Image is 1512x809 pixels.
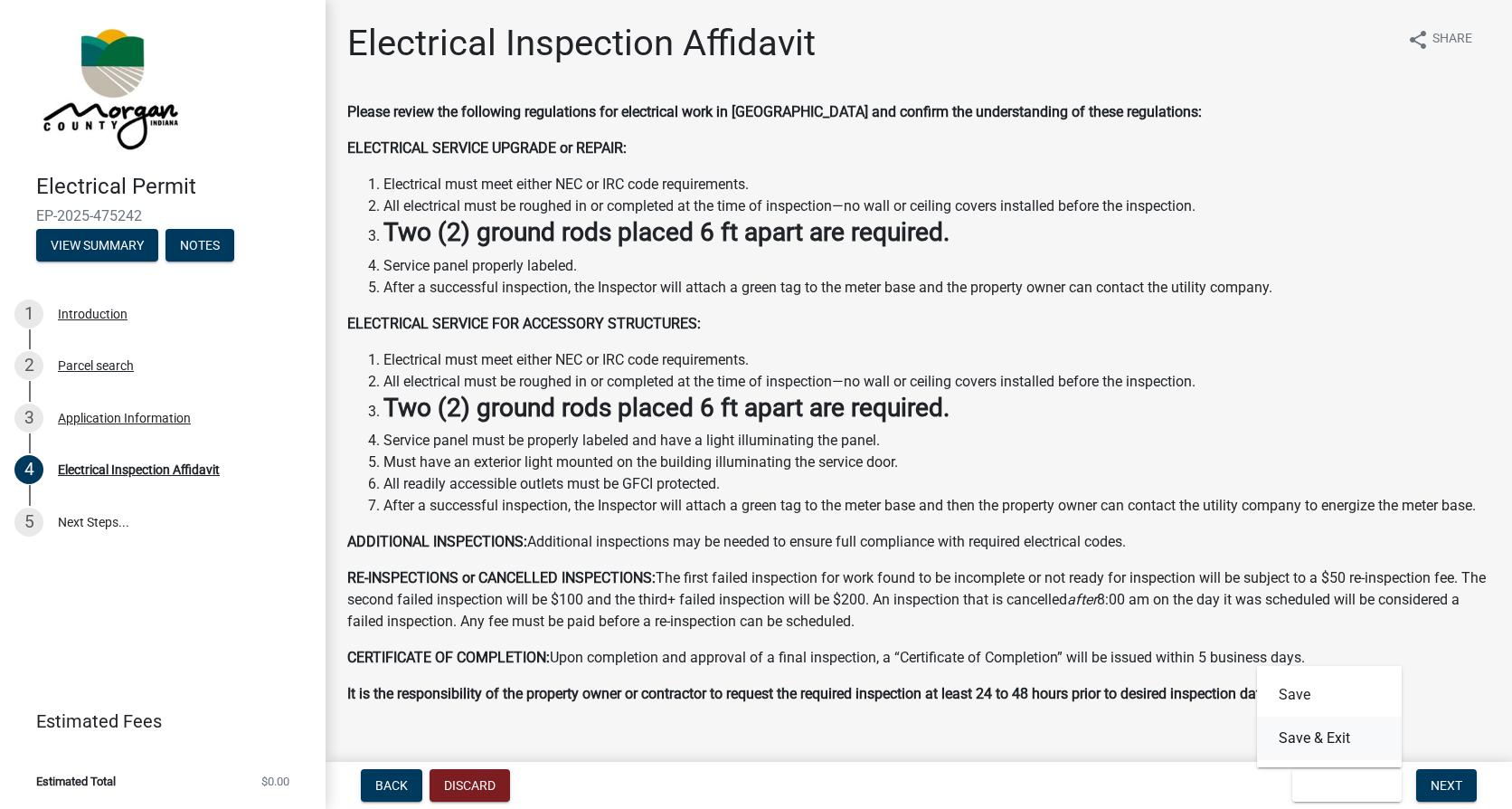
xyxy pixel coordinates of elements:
button: Back [361,769,422,802]
button: Discard [430,769,510,802]
div: 5 [14,508,43,537]
li: All electrical must be roughed in or completed at the time of inspection—no wall or ceiling cover... [383,371,1490,393]
span: Back [375,778,408,793]
p: The first failed inspection for work found to be incomplete or not ready for inspection will be s... [347,567,1490,633]
li: Must have an exterior light mounted on the building illuminating the service door. [383,452,1490,473]
strong: It is the responsibility of the property owner or contractor to request the required inspection a... [347,685,1271,702]
button: Notes [165,229,234,262]
button: Save & Exit [1257,717,1402,760]
wm-modal-confirm: Summary [36,239,158,253]
div: 1 [14,300,43,328]
div: 3 [14,404,43,433]
div: Parcel search [58,359,134,372]
strong: RE-INSPECTIONS or CANCELLED INSPECTIONS: [347,569,656,586]
h4: Electrical Permit [36,174,311,200]
img: Morgan County, Indiana [36,19,182,155]
button: Next [1416,769,1477,802]
li: After a successful inspection, the Inspector will attach a green tag to the meter base and then t... [383,495,1490,517]
div: Application Information [58,412,191,424]
li: After a successful inspection, the Inspector will attach a green tag to the meter base and the pr... [383,277,1490,299]
p: Additional inspections may be needed to ensure full compliance with required electrical codes. [347,531,1490,553]
li: Electrical must meet either NEC or IRC code requirements. [383,349,1490,371]
a: Estimated Fees [14,703,297,739]
button: Save & Exit [1292,769,1402,802]
button: View Summary [36,229,158,262]
span: Estimated Total [36,776,116,787]
span: EP-2025-475242 [36,207,289,224]
wm-modal-confirm: Notes [165,239,234,253]
strong: ELECTRICAL SERVICE FOR ACCESSORY STRUCTURES: [347,315,701,332]
span: Next [1431,778,1462,793]
li: All electrical must be roughed in or completed at the time of inspection—no wall or ceiling cover... [383,195,1490,217]
strong: Two (2) ground rods placed 6 ft apart are required. [383,217,950,247]
strong: ELECTRICAL SERVICE UPGRADE or REPAIR: [347,139,627,157]
span: Share [1432,29,1472,51]
strong: CERTIFICATE OF COMPLETION: [347,649,550,666]
strong: Two (2) ground rods placed 6 ft apart are required. [383,393,950,423]
h1: Electrical Inspection Affidavit [347,22,816,65]
p: Upon completion and approval of a final inspection, a “Certificate of Completion” will be issued ... [347,647,1490,669]
div: Save & Exit [1257,666,1402,767]
div: 2 [14,351,43,380]
div: Electrical Inspection Affidavit [58,463,220,476]
strong: Please review the following regulations for electrical work in [GEOGRAPHIC_DATA] and confirm the ... [347,103,1202,120]
i: share [1407,29,1429,51]
i: after [1067,591,1097,608]
button: shareShare [1393,22,1487,57]
span: $0.00 [261,776,289,787]
button: Save [1257,673,1402,717]
li: Service panel properly labeled. [383,255,1490,277]
li: Service panel must be properly labeled and have a light illuminating the panel. [383,430,1490,452]
div: 4 [14,455,43,484]
span: Save & Exit [1307,778,1376,793]
div: Introduction [58,308,128,320]
li: All readily accessible outlets must be GFCI protected. [383,473,1490,495]
strong: ADDITIONAL INSPECTIONS: [347,533,527,550]
li: Electrical must meet either NEC or IRC code requirements. [383,174,1490,195]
